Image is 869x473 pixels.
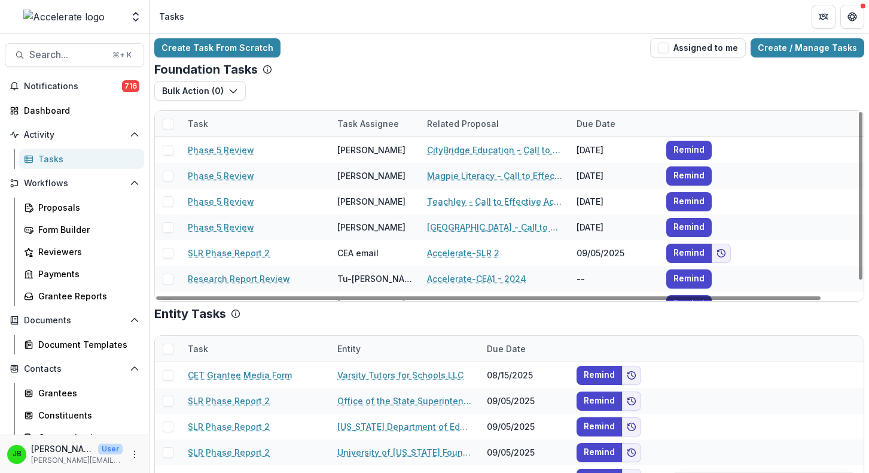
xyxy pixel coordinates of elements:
[19,383,144,403] a: Grantees
[337,221,405,234] div: [PERSON_NAME]
[420,111,569,137] div: Related Proposal
[569,117,623,130] div: Due Date
[188,446,270,459] a: SLR Phase Report 2
[98,444,123,454] p: User
[19,286,144,306] a: Grantee Reports
[181,111,330,137] div: Task
[840,5,864,29] button: Get Help
[127,5,144,29] button: Open entity switcher
[181,117,215,130] div: Task
[569,111,659,137] div: Due Date
[29,49,105,60] span: Search...
[569,189,659,214] div: [DATE]
[330,111,420,137] div: Task Assignee
[24,178,125,189] span: Workflows
[19,198,144,217] a: Proposals
[420,117,506,130] div: Related Proposal
[712,244,731,263] button: Add to friends
[19,220,144,239] a: Form Builder
[188,195,254,208] a: Phase 5 Review
[812,5,836,29] button: Partners
[480,336,569,362] div: Due Date
[19,264,144,284] a: Payments
[188,369,292,381] a: CET Grantee Media Form
[666,141,712,160] button: Remind
[5,43,144,67] button: Search...
[427,247,499,259] a: Accelerate-SLR 2
[31,442,93,455] p: [PERSON_NAME]
[337,446,472,459] a: University of [US_STATE] Foundation, Inc.
[480,388,569,414] div: 09/05/2025
[330,336,480,362] div: Entity
[24,130,125,140] span: Activity
[427,169,562,182] a: Magpie Literacy - Call to Effective Action - 3
[188,144,254,156] a: Phase 5 Review
[13,450,22,458] div: Jennifer Bronson
[577,392,622,411] button: Remind
[23,10,105,24] img: Accelerate logo
[337,272,413,285] div: Tu-[PERSON_NAME]
[622,443,641,462] button: Add to friends
[480,362,569,388] div: 08/15/2025
[337,144,405,156] div: [PERSON_NAME]
[188,221,254,234] a: Phase 5 Review
[38,431,135,444] div: Communications
[337,169,405,182] div: [PERSON_NAME]
[577,443,622,462] button: Remind
[24,81,122,92] span: Notifications
[569,266,659,292] div: --
[577,417,622,436] button: Remind
[188,169,254,182] a: Phase 5 Review
[38,153,135,165] div: Tasks
[5,311,144,330] button: Open Documents
[569,214,659,240] div: [DATE]
[188,420,270,433] a: SLR Phase Report 2
[19,242,144,262] a: Reviewers
[154,8,189,25] nav: breadcrumb
[337,369,464,381] a: Varsity Tutors for Schools LLC
[666,218,712,237] button: Remind
[38,223,135,236] div: Form Builder
[577,366,622,385] button: Remind
[480,342,533,355] div: Due Date
[154,81,246,101] button: Bulk Action (0)
[38,268,135,280] div: Payments
[19,405,144,425] a: Constituents
[127,447,142,462] button: More
[427,221,562,234] a: [GEOGRAPHIC_DATA] - Call to Effective Action - 1
[330,342,368,355] div: Entity
[337,247,379,259] div: CEA email
[5,174,144,193] button: Open Workflows
[188,247,270,259] a: SLR Phase Report 2
[24,316,125,326] span: Documents
[181,336,330,362] div: Task
[569,240,659,266] div: 09/05/2025
[154,62,258,77] p: Foundation Tasks
[650,38,746,57] button: Assigned to me
[38,338,135,351] div: Document Templates
[188,272,290,285] a: Research Report Review
[5,125,144,144] button: Open Activity
[24,364,125,374] span: Contacts
[159,10,184,23] div: Tasks
[31,455,123,466] p: [PERSON_NAME][EMAIL_ADDRESS][PERSON_NAME][DOMAIN_NAME]
[154,38,280,57] a: Create Task From Scratch
[19,335,144,354] a: Document Templates
[5,101,144,120] a: Dashboard
[38,201,135,214] div: Proposals
[666,166,712,186] button: Remind
[5,77,144,96] button: Notifications716
[38,409,135,422] div: Constituents
[622,417,641,436] button: Add to friends
[751,38,864,57] a: Create / Manage Tasks
[154,307,226,321] p: Entity Tasks
[337,395,472,407] a: Office of the State Superintendent of Education
[5,359,144,378] button: Open Contacts
[666,269,712,289] button: Remind
[569,137,659,163] div: [DATE]
[622,392,641,411] button: Add to friends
